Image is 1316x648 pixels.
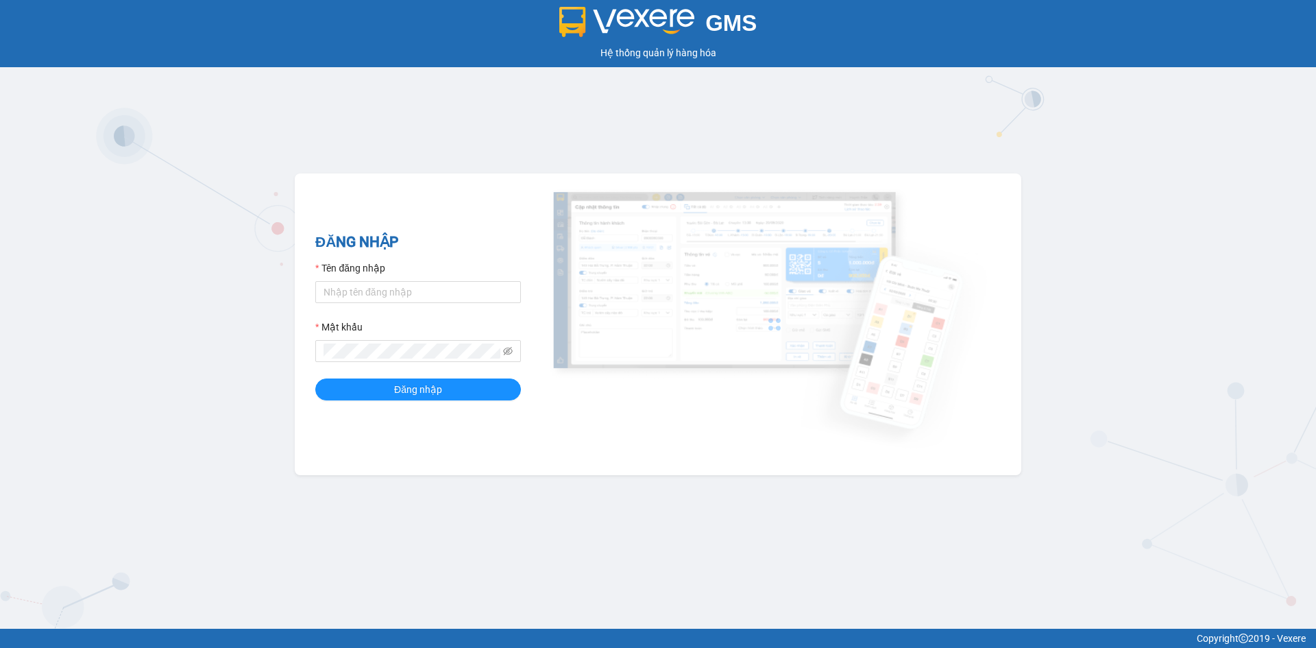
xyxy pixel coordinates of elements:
button: Đăng nhập [315,379,521,400]
span: eye-invisible [503,346,513,356]
input: Tên đăng nhập [315,281,521,303]
span: copyright [1239,634,1248,643]
div: Hệ thống quản lý hàng hóa [3,45,1313,60]
span: Đăng nhập [394,382,442,397]
span: GMS [705,10,757,36]
h2: ĐĂNG NHẬP [315,231,521,254]
input: Mật khẩu [324,344,500,359]
label: Tên đăng nhập [315,261,385,276]
label: Mật khẩu [315,320,363,335]
img: logo 2 [559,7,695,37]
a: GMS [559,21,757,32]
div: Copyright 2019 - Vexere [10,631,1306,646]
